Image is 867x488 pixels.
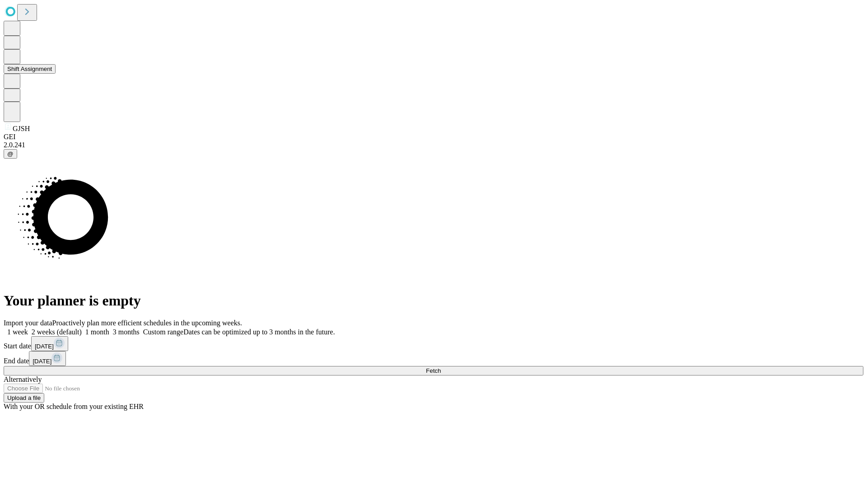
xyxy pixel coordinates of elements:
[33,358,51,365] span: [DATE]
[31,336,68,351] button: [DATE]
[4,141,863,149] div: 2.0.241
[4,133,863,141] div: GEI
[4,149,17,159] button: @
[85,328,109,336] span: 1 month
[426,367,441,374] span: Fetch
[4,366,863,375] button: Fetch
[32,328,82,336] span: 2 weeks (default)
[4,64,56,74] button: Shift Assignment
[13,125,30,132] span: GJSH
[113,328,140,336] span: 3 months
[52,319,242,327] span: Proactively plan more efficient schedules in the upcoming weeks.
[4,403,144,410] span: With your OR schedule from your existing EHR
[7,328,28,336] span: 1 week
[143,328,183,336] span: Custom range
[29,351,66,366] button: [DATE]
[4,375,42,383] span: Alternatively
[4,393,44,403] button: Upload a file
[35,343,54,350] span: [DATE]
[4,336,863,351] div: Start date
[183,328,335,336] span: Dates can be optimized up to 3 months in the future.
[4,292,863,309] h1: Your planner is empty
[4,319,52,327] span: Import your data
[4,351,863,366] div: End date
[7,150,14,157] span: @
